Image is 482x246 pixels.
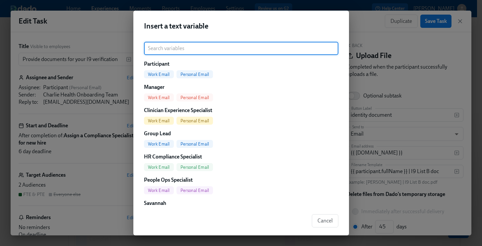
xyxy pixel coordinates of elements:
input: Search variables [144,42,338,55]
button: Personal Email [176,93,213,101]
button: Work Email [144,93,174,101]
span: Personal Email [176,118,213,123]
span: Contents What can you do with a Dado-Google Workspace integration? What data is exchanged between... [9,33,116,64]
a: Tasks: Sub-tasks. Contents What is the difference between Tasks and Sub-tasks? Making a Sub-task ... [2,167,122,214]
button: Personal Email [176,186,213,194]
span: Automations: Google Groups [9,128,64,133]
span: Work Email [144,95,174,100]
span: Personal Email [176,72,213,77]
button: Personal Email [176,117,213,125]
h6: Manager [144,84,338,91]
a: Automations: Google Groups. Contents Pre-requisites for using Google Group Automations 1. Google ... [2,120,122,167]
span: Personal Email [176,188,213,193]
h6: Savannah [144,200,338,207]
span: chat-square [78,3,86,11]
h6: Participant [144,60,338,68]
span: Ask [87,4,94,11]
h6: HR Compliance Specialist [144,153,338,160]
span: Personal Email [176,165,213,170]
span: Personal Email [176,142,213,147]
span: Work Email [144,165,174,170]
span: Work Email [144,72,174,77]
h6: Clinician Experience Specialist [144,107,338,114]
button: Personal Email [176,163,213,171]
span: Automations: Create Document [9,80,69,85]
span: Contents What is the difference between Tasks and Sub-tasks? Making a Sub-task optional Sub-tasks... [9,181,112,206]
span: Answers [53,4,71,11]
span: Cancel [317,217,333,224]
span: search-medium [45,3,53,11]
button: Work Email [144,70,174,78]
a: Automations: Create Document. Contents Pre-requisites for using the Create Document automation Ho... [2,73,122,119]
span: Google Workspace Integration [9,27,67,31]
h2: Insert a text variable [144,21,338,31]
a: Go back [25,2,41,12]
button: Cancel [312,214,338,227]
span: Tasks: Sub-tasks [9,175,41,180]
h6: People Ops Specialist [144,176,338,184]
a: Google Workspace Integration. Contents What can you do with a Dado-Google Workspace integration? ... [2,19,122,72]
span: Go back [29,3,36,11]
span: Work Email [144,118,174,123]
span: Personal Email [176,95,213,100]
button: Work Email [144,163,174,171]
h6: Group Lead [144,130,338,137]
span: Work Email [144,142,174,147]
button: Work Email [144,140,174,148]
button: Work Email [144,117,174,125]
button: Personal Email [176,70,213,78]
span: Contents Pre-requisites for using Google Group Automations 1. Google Workspace Integration with a... [9,134,111,158]
span: Work Email [144,188,174,193]
span: Contents Pre-requisites for using the Create Document automation How to set up an automation to c... [9,87,114,111]
button: Work Email [144,186,174,194]
button: Personal Email [176,140,213,148]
